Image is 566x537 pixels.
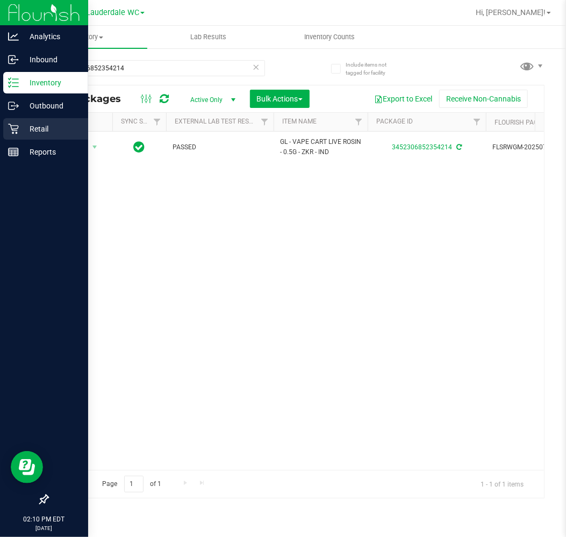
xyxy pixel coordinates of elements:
iframe: Resource center [11,451,43,483]
p: Inbound [19,53,83,66]
a: External Lab Test Result [175,118,259,125]
p: Outbound [19,99,83,112]
a: Filter [148,113,166,131]
a: Inventory Counts [269,26,390,48]
a: Package ID [376,118,413,125]
span: select [88,140,102,155]
a: Sync Status [121,118,162,125]
button: Export to Excel [367,90,439,108]
span: All Packages [56,93,132,105]
a: Item Name [282,118,317,125]
span: Include items not tagged for facility [346,61,399,77]
p: 02:10 PM EDT [5,514,83,524]
span: Clear [253,60,260,74]
p: Reports [19,146,83,158]
span: PASSED [173,142,267,153]
a: Filter [468,113,486,131]
button: Bulk Actions [250,90,310,108]
span: Ft. Lauderdale WC [75,8,139,17]
inline-svg: Inventory [8,77,19,88]
input: Search Package ID, Item Name, SKU, Lot or Part Number... [47,60,265,76]
inline-svg: Retail [8,124,19,134]
button: Receive Non-Cannabis [439,90,528,108]
p: Inventory [19,76,83,89]
a: 3452306852354214 [392,143,452,151]
inline-svg: Analytics [8,31,19,42]
span: Sync from Compliance System [455,143,462,151]
a: Filter [350,113,368,131]
span: 1 - 1 of 1 items [472,476,532,492]
span: Bulk Actions [257,95,303,103]
inline-svg: Outbound [8,100,19,111]
p: Analytics [19,30,83,43]
span: Inventory Counts [290,32,369,42]
a: Flourish Package ID [495,119,562,126]
inline-svg: Inbound [8,54,19,65]
inline-svg: Reports [8,147,19,157]
a: Lab Results [147,26,269,48]
p: [DATE] [5,524,83,532]
p: Retail [19,122,83,135]
a: Filter [256,113,274,131]
span: Lab Results [176,32,241,42]
span: Hi, [PERSON_NAME]! [476,8,546,17]
span: Page of 1 [93,476,170,492]
input: 1 [124,476,144,492]
span: In Sync [134,140,145,155]
span: GL - VAPE CART LIVE ROSIN - 0.5G - ZKR - IND [280,137,361,157]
